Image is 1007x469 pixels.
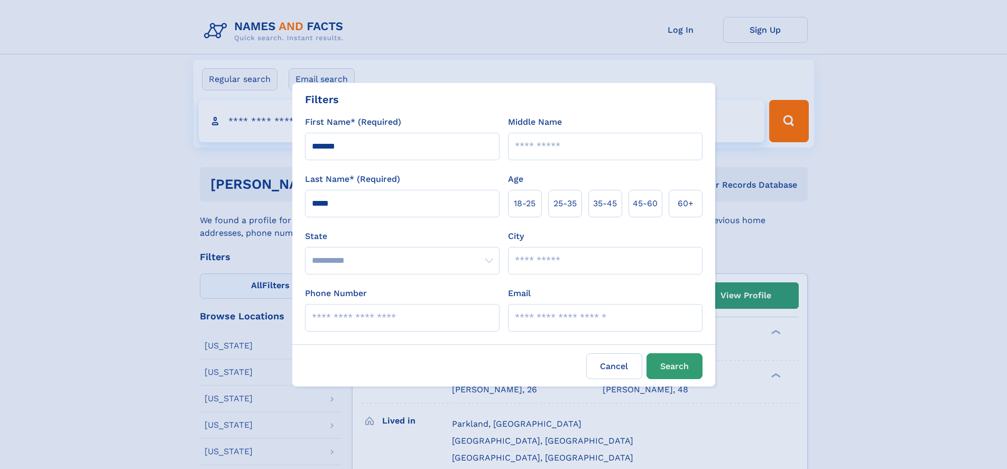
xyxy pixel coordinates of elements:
[508,287,531,300] label: Email
[593,197,617,210] span: 35‑45
[305,116,401,128] label: First Name* (Required)
[508,116,562,128] label: Middle Name
[646,353,703,379] button: Search
[305,287,367,300] label: Phone Number
[305,173,400,186] label: Last Name* (Required)
[508,230,524,243] label: City
[633,197,658,210] span: 45‑60
[553,197,577,210] span: 25‑35
[305,91,339,107] div: Filters
[514,197,535,210] span: 18‑25
[586,353,642,379] label: Cancel
[508,173,523,186] label: Age
[305,230,500,243] label: State
[678,197,694,210] span: 60+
